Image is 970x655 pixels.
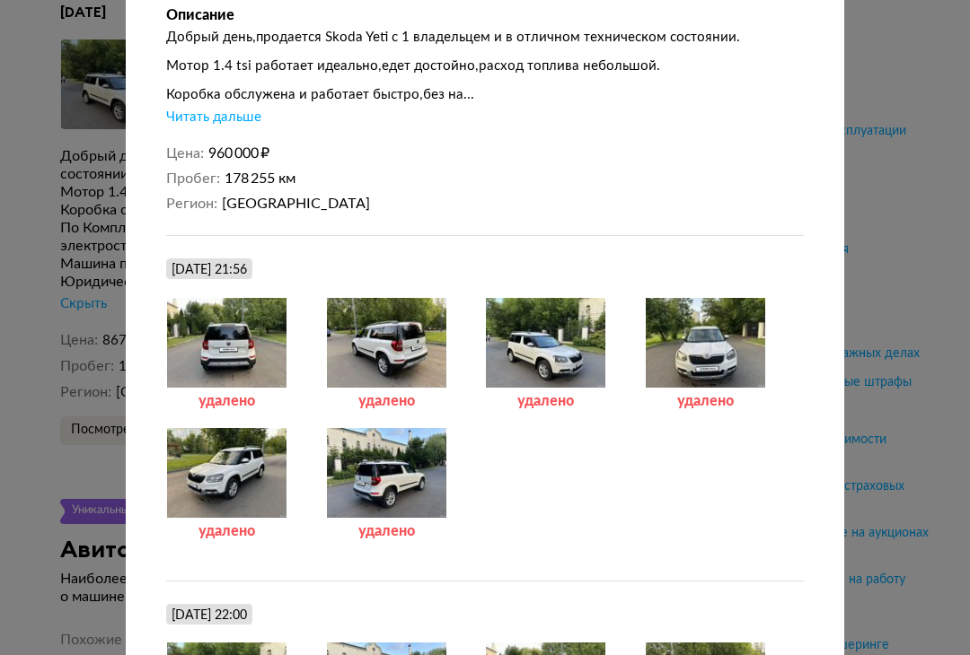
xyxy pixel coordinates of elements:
div: удалено [485,392,606,410]
div: Описание [166,6,804,24]
div: Мотор 1.4 tsi работает идеально,едет достойно,расход топлива небольшой. [166,57,804,75]
div: Добрый день,продается Skoda Yeti с 1 владельцем и в отличном техническом состоянии. [166,29,804,47]
div: Коробка обслужена и работает быстро,без на... [166,86,804,104]
dt: Цена [166,144,204,162]
dt: Регион [166,195,217,213]
dd: [GEOGRAPHIC_DATA] [222,195,805,213]
div: удалено [326,392,447,410]
div: удалено [326,522,447,540]
div: удалено [645,392,766,410]
div: Читать дальше [166,109,261,127]
div: удалено [166,522,287,540]
span: 960 000 ₽ [208,146,269,161]
dd: 178 255 км [225,170,805,188]
div: [DATE] 22:00 [172,607,247,624]
div: [DATE] 21:56 [172,262,247,278]
dt: Пробег [166,170,220,188]
div: удалено [166,392,287,410]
